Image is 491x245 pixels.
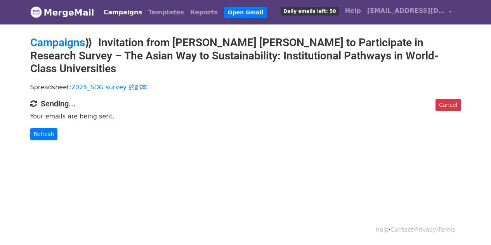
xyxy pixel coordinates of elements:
img: MergeMail logo [30,6,42,18]
a: Help [375,226,389,233]
a: Refresh [30,128,58,140]
p: Your emails are being sent. [30,112,461,120]
a: MergeMail [30,4,94,21]
a: 2025_SDG survey 的副本 [71,83,147,91]
a: Contact [390,226,413,233]
span: Daily emails left: 50 [281,7,338,16]
a: Reports [187,5,221,20]
a: Daily emails left: 50 [278,3,342,19]
a: Terms [438,226,455,233]
h2: ⟫ Invitation from [PERSON_NAME] [PERSON_NAME] to Participate in Research Survey – The Asian Way t... [30,36,461,75]
span: [EMAIL_ADDRESS][DOMAIN_NAME] [367,6,445,16]
h4: Sending... [30,99,461,108]
a: [EMAIL_ADDRESS][DOMAIN_NAME] [364,3,455,21]
a: Cancel [435,99,461,111]
a: Privacy [415,226,436,233]
a: Open Gmail [224,7,267,18]
p: Spreadsheet: [30,83,461,91]
a: Campaigns [30,36,85,49]
a: Help [342,3,364,19]
a: Templates [145,5,187,20]
a: Campaigns [101,5,145,20]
